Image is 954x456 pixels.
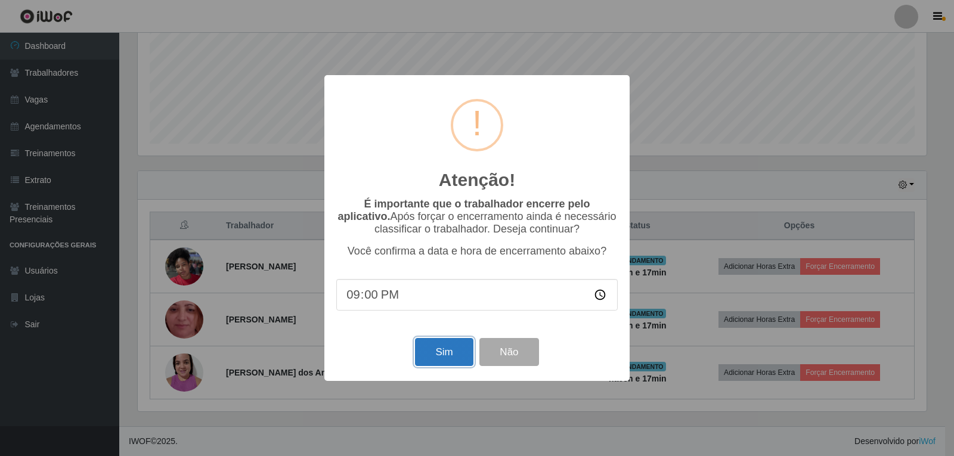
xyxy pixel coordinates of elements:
b: É importante que o trabalhador encerre pelo aplicativo. [337,198,590,222]
button: Sim [415,338,473,366]
p: Você confirma a data e hora de encerramento abaixo? [336,245,618,258]
h2: Atenção! [439,169,515,191]
button: Não [479,338,538,366]
p: Após forçar o encerramento ainda é necessário classificar o trabalhador. Deseja continuar? [336,198,618,235]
